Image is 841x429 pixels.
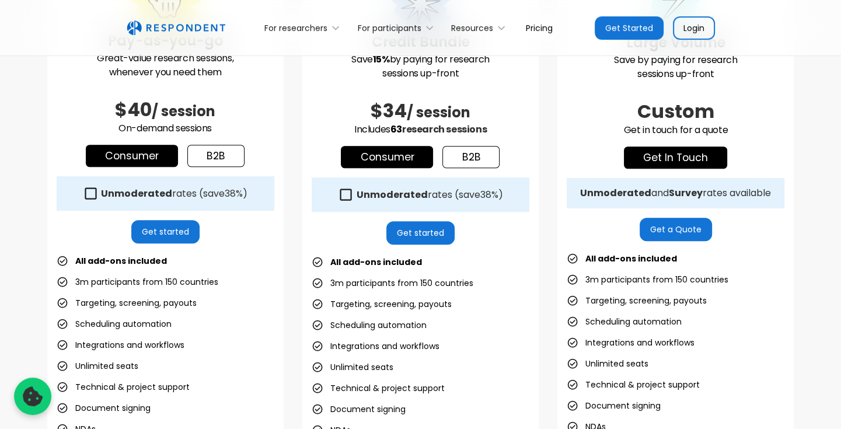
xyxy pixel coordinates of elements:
li: Scheduling automation [57,316,172,332]
a: Get a Quote [640,218,712,241]
span: research sessions [402,123,487,136]
p: On-demand sessions [57,121,274,135]
span: $40 [115,96,152,123]
span: 38% [480,188,498,201]
div: For researchers [258,14,351,41]
a: b2b [442,146,500,168]
li: Unlimited seats [567,355,648,372]
li: Targeting, screening, payouts [567,292,707,309]
strong: Unmoderated [101,187,172,200]
strong: All add-ons included [585,253,677,264]
li: Targeting, screening, payouts [57,295,197,311]
li: Technical & project support [312,380,445,396]
a: Get started [386,221,455,245]
p: Get in touch for a quote [567,123,784,137]
span: 38% [225,187,243,200]
a: Consumer [341,146,433,168]
span: / session [407,103,470,122]
div: For participants [358,22,421,34]
p: Save by paying for research sessions up-front [312,53,529,81]
div: For researchers [264,22,327,34]
strong: Unmoderated [356,188,427,201]
div: Resources [451,22,493,34]
div: and rates available [580,187,771,199]
p: Includes [312,123,529,137]
li: Technical & project support [567,376,700,393]
li: Document signing [567,397,661,414]
strong: 15% [373,53,390,66]
strong: All add-ons included [75,255,167,267]
span: / session [152,102,215,121]
li: Scheduling automation [567,313,682,330]
li: Technical & project support [57,379,190,395]
li: 3m participants from 150 countries [567,271,728,288]
span: Custom [637,98,714,124]
strong: Unmoderated [580,186,651,200]
p: Great-value research sessions, whenever you need them [57,51,274,79]
div: rates (save ) [101,188,247,200]
a: Get started [131,220,200,243]
li: 3m participants from 150 countries [312,275,473,291]
span: 63 [390,123,402,136]
div: rates (save ) [356,189,502,201]
p: Save by paying for research sessions up-front [567,53,784,81]
div: Resources [445,14,517,41]
li: 3m participants from 150 countries [57,274,218,290]
img: Untitled UI logotext [127,20,225,36]
span: $34 [371,97,407,124]
li: Document signing [57,400,151,416]
a: Get Started [595,16,664,40]
a: get in touch [624,147,727,169]
a: Login [673,16,715,40]
div: For participants [351,14,444,41]
li: Unlimited seats [57,358,138,374]
a: Pricing [517,14,562,41]
li: Targeting, screening, payouts [312,296,452,312]
li: Integrations and workflows [567,334,695,351]
li: Unlimited seats [312,359,393,375]
strong: Survey [669,186,703,200]
li: Document signing [312,401,406,417]
a: home [127,20,225,36]
a: Consumer [86,145,178,167]
li: Integrations and workflows [57,337,184,353]
li: Scheduling automation [312,317,427,333]
li: Integrations and workflows [312,338,439,354]
a: b2b [187,145,245,167]
strong: All add-ons included [330,256,422,268]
